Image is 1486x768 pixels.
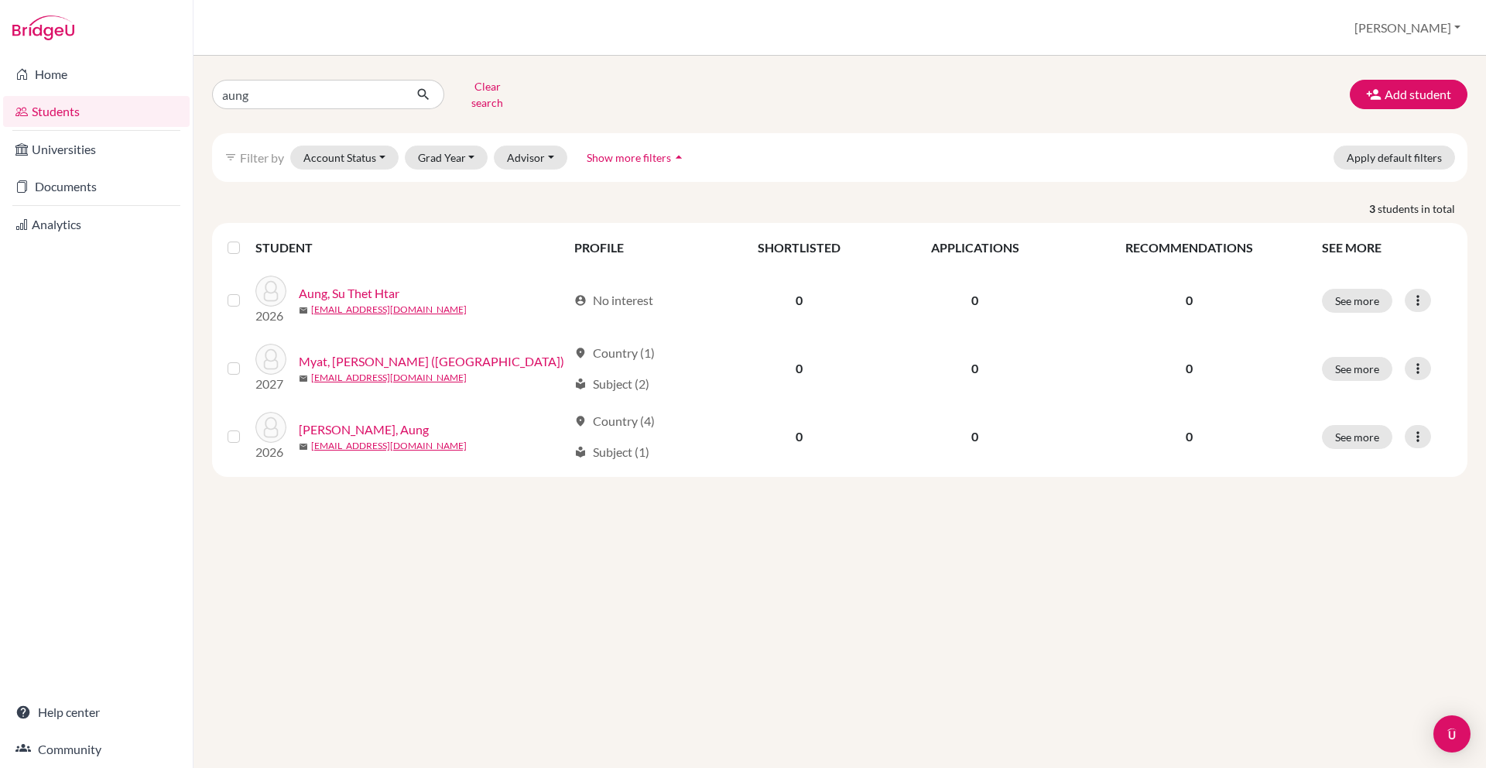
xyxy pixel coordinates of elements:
[565,229,714,266] th: PROFILE
[255,412,286,443] img: Myat Hein, Aung
[224,151,237,163] i: filter_list
[299,306,308,315] span: mail
[1322,289,1392,313] button: See more
[255,307,286,325] p: 2026
[3,734,190,765] a: Community
[311,303,467,317] a: [EMAIL_ADDRESS][DOMAIN_NAME]
[1075,359,1303,378] p: 0
[671,149,687,165] i: arrow_drop_up
[714,403,885,471] td: 0
[3,171,190,202] a: Documents
[1322,357,1392,381] button: See more
[3,697,190,728] a: Help center
[574,347,587,359] span: location_on
[574,344,655,362] div: Country (1)
[299,374,308,383] span: mail
[311,371,467,385] a: [EMAIL_ADDRESS][DOMAIN_NAME]
[1350,80,1467,109] button: Add student
[3,209,190,240] a: Analytics
[574,415,587,427] span: location_on
[1369,201,1378,217] strong: 3
[3,59,190,90] a: Home
[299,284,399,303] a: Aung, Su Thet Htar
[1075,291,1303,310] p: 0
[574,443,649,461] div: Subject (1)
[3,134,190,165] a: Universities
[574,378,587,390] span: local_library
[444,74,530,115] button: Clear search
[255,344,286,375] img: Myat, Aung Min (Austin)
[574,375,649,393] div: Subject (2)
[3,96,190,127] a: Students
[885,266,1065,334] td: 0
[587,151,671,164] span: Show more filters
[574,412,655,430] div: Country (4)
[574,146,700,170] button: Show more filtersarrow_drop_up
[1075,427,1303,446] p: 0
[1322,425,1392,449] button: See more
[1066,229,1313,266] th: RECOMMENDATIONS
[299,420,429,439] a: [PERSON_NAME], Aung
[311,439,467,453] a: [EMAIL_ADDRESS][DOMAIN_NAME]
[885,229,1065,266] th: APPLICATIONS
[574,294,587,307] span: account_circle
[714,334,885,403] td: 0
[290,146,399,170] button: Account Status
[12,15,74,40] img: Bridge-U
[1347,13,1467,43] button: [PERSON_NAME]
[1313,229,1461,266] th: SEE MORE
[255,276,286,307] img: Aung, Su Thet Htar
[240,150,284,165] span: Filter by
[885,403,1065,471] td: 0
[885,334,1065,403] td: 0
[1334,146,1455,170] button: Apply default filters
[1433,715,1471,753] div: Open Intercom Messenger
[212,80,404,109] input: Find student by name...
[299,352,564,371] a: Myat, [PERSON_NAME] ([GEOGRAPHIC_DATA])
[255,229,565,266] th: STUDENT
[255,443,286,461] p: 2026
[405,146,488,170] button: Grad Year
[494,146,567,170] button: Advisor
[574,291,653,310] div: No interest
[714,229,885,266] th: SHORTLISTED
[1378,201,1467,217] span: students in total
[714,266,885,334] td: 0
[255,375,286,393] p: 2027
[299,442,308,451] span: mail
[574,446,587,458] span: local_library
